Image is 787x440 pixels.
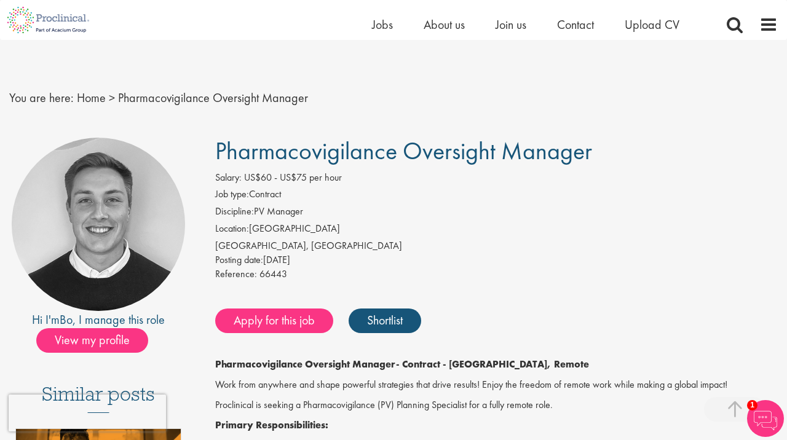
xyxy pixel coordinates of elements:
[215,378,778,392] p: Work from anywhere and shape powerful strategies that drive results! Enjoy the freedom of remote ...
[36,331,160,347] a: View my profile
[215,253,263,266] span: Posting date:
[215,253,778,267] div: [DATE]
[424,17,465,33] a: About us
[396,358,589,371] strong: - Contract - [GEOGRAPHIC_DATA], Remote
[625,17,679,33] a: Upload CV
[215,267,257,281] label: Reference:
[215,222,778,239] li: [GEOGRAPHIC_DATA]
[77,90,106,106] a: breadcrumb link
[215,205,254,219] label: Discipline:
[215,171,242,185] label: Salary:
[215,205,778,222] li: PV Manager
[747,400,784,437] img: Chatbot
[349,308,421,333] a: Shortlist
[60,312,73,328] a: Bo
[259,267,287,280] span: 66443
[215,187,249,202] label: Job type:
[215,187,778,205] li: Contract
[215,222,249,236] label: Location:
[215,239,778,253] div: [GEOGRAPHIC_DATA], [GEOGRAPHIC_DATA]
[747,400,757,411] span: 1
[215,358,396,371] strong: Pharmacovigilance Oversight Manager
[9,90,74,106] span: You are here:
[372,17,393,33] a: Jobs
[118,90,308,106] span: Pharmacovigilance Oversight Manager
[244,171,342,184] span: US$60 - US$75 per hour
[9,311,188,329] div: Hi I'm , I manage this role
[215,418,328,431] strong: Primary Responsibilities:
[9,395,166,431] iframe: reCAPTCHA
[215,308,333,333] a: Apply for this job
[36,328,148,353] span: View my profile
[496,17,526,33] a: Join us
[42,383,155,413] h3: Similar posts
[215,398,778,412] p: Proclinical is seeking a Pharmacovigilance (PV) Planning Specialist for a fully remote role.
[557,17,594,33] a: Contact
[12,138,185,311] img: imeage of recruiter Bo Forsen
[215,135,592,167] span: Pharmacovigilance Oversight Manager
[109,90,115,106] span: >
